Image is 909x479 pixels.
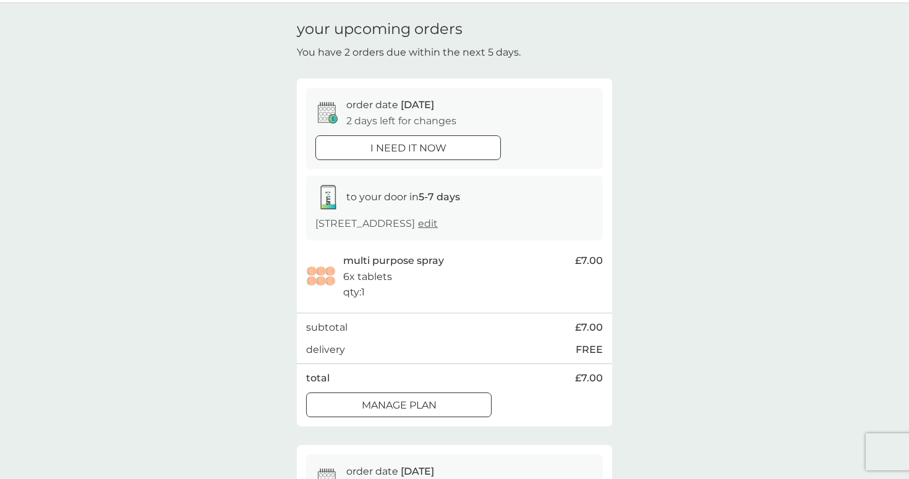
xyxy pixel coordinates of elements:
p: 2 days left for changes [346,113,456,129]
span: [DATE] [401,465,434,477]
strong: 5-7 days [419,191,460,203]
h1: your upcoming orders [297,20,463,38]
p: FREE [576,342,603,358]
p: You have 2 orders due within the next 5 days. [297,45,521,61]
button: i need it now [315,135,501,160]
p: total [306,370,330,386]
p: multi purpose spray [343,253,444,269]
a: edit [418,218,438,229]
p: order date [346,97,434,113]
span: £7.00 [575,320,603,336]
p: subtotal [306,320,348,336]
button: Manage plan [306,392,492,417]
span: £7.00 [575,253,603,269]
p: delivery [306,342,345,358]
span: £7.00 [575,370,603,386]
span: [DATE] [401,99,434,111]
p: Manage plan [362,397,437,413]
p: 6x tablets [343,269,392,285]
p: i need it now [370,140,446,156]
p: [STREET_ADDRESS] [315,216,438,232]
span: to your door in [346,191,460,203]
p: qty : 1 [343,284,365,300]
